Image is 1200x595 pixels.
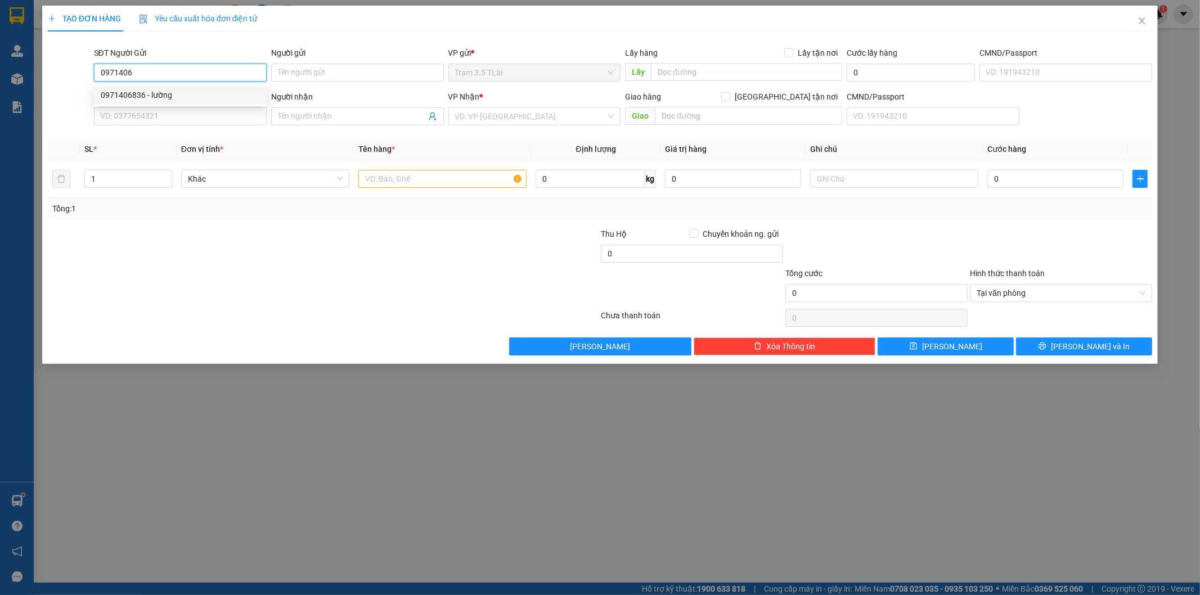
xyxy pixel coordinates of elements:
[651,63,842,81] input: Dọc đường
[810,170,978,188] input: Ghi Chú
[655,107,842,125] input: Dọc đường
[665,170,801,188] input: 0
[1126,6,1158,37] button: Close
[576,145,616,154] span: Định lượng
[806,138,983,160] th: Ghi chú
[625,48,658,57] span: Lấy hàng
[271,47,444,59] div: Người gửi
[98,37,169,50] div: linh
[970,269,1045,278] label: Hình thức thanh toán
[188,170,343,187] span: Khác
[448,92,480,101] span: VP Nhận
[570,340,630,353] span: [PERSON_NAME]
[48,15,56,22] span: plus
[10,10,91,37] div: Trạm 3.5 TLài
[754,342,762,351] span: delete
[847,48,897,57] label: Cước lấy hàng
[766,340,815,353] span: Xóa Thông tin
[84,145,93,154] span: SL
[600,309,785,329] div: Chưa thanh toán
[10,37,91,50] div: dũng
[910,342,918,351] span: save
[665,145,707,154] span: Giá trị hàng
[625,63,651,81] span: Lấy
[987,145,1026,154] span: Cước hàng
[271,91,444,103] div: Người nhận
[645,170,656,188] span: kg
[694,337,876,355] button: deleteXóa Thông tin
[847,64,975,82] input: Cước lấy hàng
[94,86,267,104] div: 0971406836 - lường
[448,47,621,59] div: VP gửi
[922,340,982,353] span: [PERSON_NAME]
[98,11,125,22] span: Nhận:
[48,14,121,23] span: TẠO ĐƠN HÀNG
[1016,337,1152,355] button: printer[PERSON_NAME] và In
[139,15,148,24] img: icon
[10,11,27,22] span: Gửi:
[358,145,395,154] span: Tên hàng
[98,10,169,37] div: Quận 10
[1051,340,1130,353] span: [PERSON_NAME] và In
[428,112,437,121] span: user-add
[52,202,463,215] div: Tổng: 1
[601,229,627,238] span: Thu Hộ
[730,91,842,103] span: [GEOGRAPHIC_DATA] tận nơi
[1138,16,1147,25] span: close
[785,269,823,278] span: Tổng cước
[698,228,783,240] span: Chuyển khoản ng. gửi
[181,145,223,154] span: Đơn vị tính
[878,337,1014,355] button: save[PERSON_NAME]
[1132,170,1148,188] button: plus
[625,92,661,101] span: Giao hàng
[793,47,842,59] span: Lấy tận nơi
[10,66,91,79] div: 075057000626
[139,14,258,23] span: Yêu cầu xuất hóa đơn điện tử
[94,47,267,59] div: SĐT Người Gửi
[977,285,1145,301] span: Tại văn phòng
[509,337,691,355] button: [PERSON_NAME]
[1133,174,1147,183] span: plus
[847,91,1019,103] div: CMND/Passport
[625,107,655,125] span: Giao
[358,170,527,188] input: VD: Bàn, Ghế
[455,64,614,81] span: Trạm 3.5 TLài
[979,47,1152,59] div: CMND/Passport
[101,89,260,101] div: 0971406836 - lường
[1039,342,1046,351] span: printer
[52,170,70,188] button: delete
